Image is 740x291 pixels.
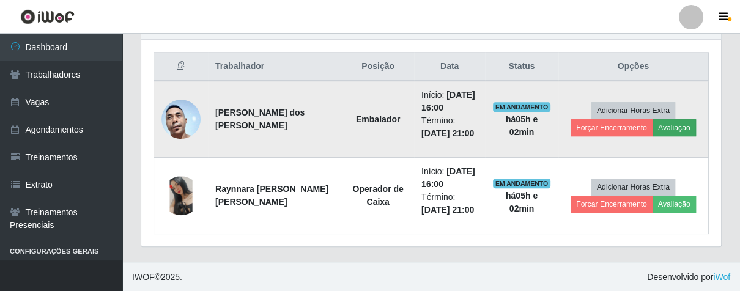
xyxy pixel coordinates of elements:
[421,128,474,138] time: [DATE] 21:00
[421,90,475,112] time: [DATE] 16:00
[161,78,201,160] img: 1744826820046.jpeg
[558,53,709,81] th: Opções
[506,114,538,137] strong: há 05 h e 02 min
[421,166,475,189] time: [DATE] 16:00
[342,53,414,81] th: Posição
[591,179,675,196] button: Adicionar Horas Extra
[414,53,485,81] th: Data
[132,271,182,284] span: © 2025 .
[161,176,201,215] img: 1730588148505.jpeg
[421,191,478,216] li: Término:
[421,89,478,114] li: Início:
[647,271,730,284] span: Desenvolvido por
[653,119,696,136] button: Avaliação
[421,165,478,191] li: Início:
[356,114,400,124] strong: Embalador
[571,196,653,213] button: Forçar Encerramento
[485,53,558,81] th: Status
[653,196,696,213] button: Avaliação
[713,272,730,282] a: iWof
[506,191,538,213] strong: há 05 h e 02 min
[215,184,328,207] strong: Raynnara [PERSON_NAME] [PERSON_NAME]
[571,119,653,136] button: Forçar Encerramento
[421,205,474,215] time: [DATE] 21:00
[352,184,403,207] strong: Operador de Caixa
[421,114,478,140] li: Término:
[591,102,675,119] button: Adicionar Horas Extra
[493,179,551,188] span: EM ANDAMENTO
[493,102,551,112] span: EM ANDAMENTO
[208,53,342,81] th: Trabalhador
[20,9,75,24] img: CoreUI Logo
[132,272,155,282] span: IWOF
[215,108,305,130] strong: [PERSON_NAME] dos [PERSON_NAME]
